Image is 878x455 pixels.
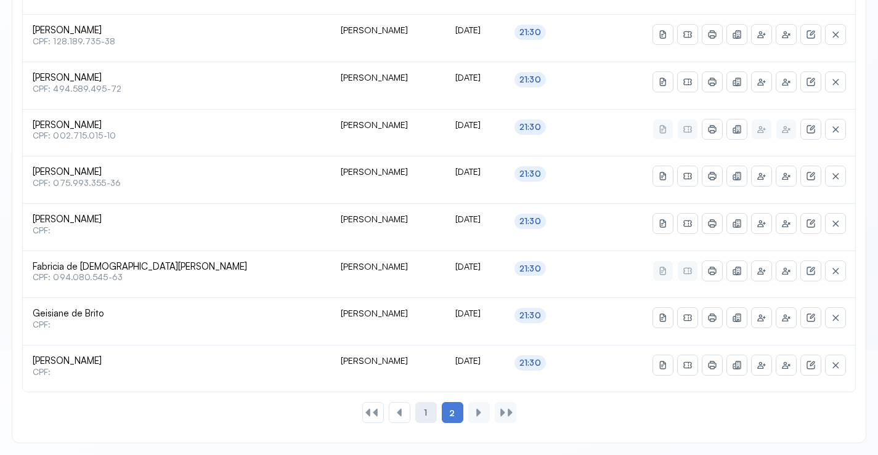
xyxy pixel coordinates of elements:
span: 2 [449,408,455,419]
div: [DATE] [455,25,495,36]
div: 21:30 [519,122,541,132]
div: 21:30 [519,27,541,38]
span: [PERSON_NAME] [33,25,321,36]
div: 21:30 [519,358,541,368]
div: [DATE] [455,261,495,272]
span: Fabricia de [DEMOGRAPHIC_DATA][PERSON_NAME] [33,261,321,273]
span: Geisiane de Brito [33,308,321,320]
div: [PERSON_NAME] [341,214,436,225]
span: [PERSON_NAME] [33,166,321,178]
div: [DATE] [455,214,495,225]
span: [PERSON_NAME] [33,355,321,367]
span: [PERSON_NAME] [33,119,321,131]
div: 21:30 [519,74,541,85]
div: [DATE] [455,166,495,177]
div: [DATE] [455,119,495,131]
div: [PERSON_NAME] [341,25,436,36]
div: 21:30 [519,216,541,227]
div: [PERSON_NAME] [341,119,436,131]
span: CPF: 075.993.355-36 [33,178,321,188]
div: [PERSON_NAME] [341,72,436,83]
span: 1 [424,408,427,418]
div: [PERSON_NAME] [341,261,436,272]
span: CPF: 094.080.545-63 [33,272,321,283]
div: [DATE] [455,72,495,83]
span: CPF: [33,320,321,330]
div: [PERSON_NAME] [341,308,436,319]
div: [DATE] [455,308,495,319]
div: [DATE] [455,355,495,366]
span: [PERSON_NAME] [33,214,321,225]
span: CPF: 494.589.495-72 [33,84,321,94]
div: 21:30 [519,169,541,179]
div: 21:30 [519,264,541,274]
span: CPF: [33,225,321,236]
span: CPF: 002.715.015-10 [33,131,321,141]
div: [PERSON_NAME] [341,355,436,366]
div: [PERSON_NAME] [341,166,436,177]
span: [PERSON_NAME] [33,72,321,84]
div: 21:30 [519,310,541,321]
span: CPF: 128.189.735-38 [33,36,321,47]
span: CPF: [33,367,321,377]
